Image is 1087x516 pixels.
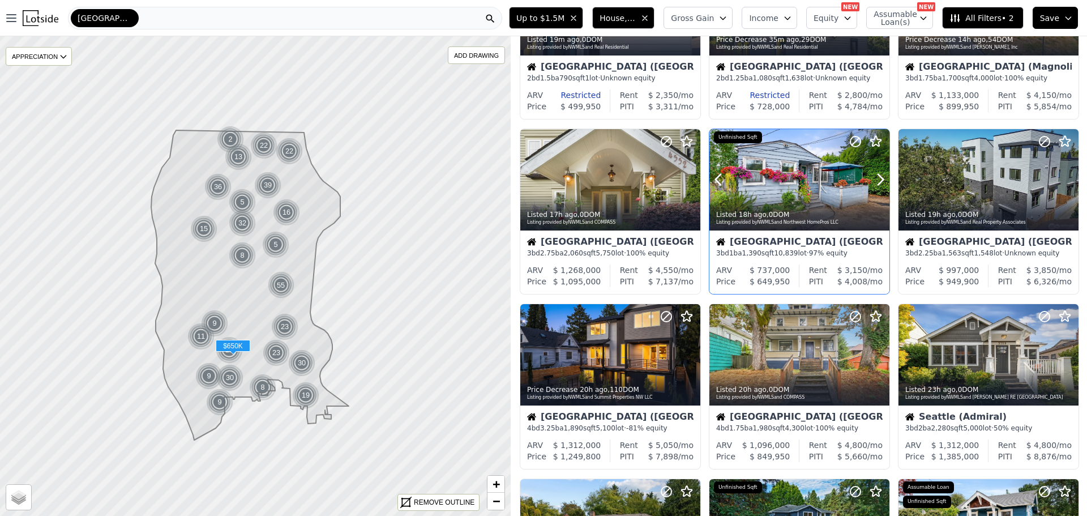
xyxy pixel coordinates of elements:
[217,126,245,153] img: g1.png
[648,277,678,286] span: $ 7,137
[716,451,735,462] div: Price
[580,386,607,394] time: 2025-08-19 19:22
[905,412,1072,424] div: Seattle (Admiral)
[648,91,678,100] span: $ 2,350
[216,336,243,364] div: 22
[195,363,223,390] img: g1.png
[942,249,961,257] span: 1,563
[998,440,1016,451] div: Rent
[527,237,536,246] img: House
[527,265,543,276] div: ARV
[229,242,256,269] div: 8
[939,102,979,111] span: $ 899,950
[254,172,282,199] img: g1.png
[592,7,654,29] button: House, Multifamily
[216,336,243,364] img: g1.png
[553,266,601,275] span: $ 1,268,000
[527,424,694,433] div: 4 bd 3.25 ba sqft lot · -81% equity
[837,266,867,275] span: $ 3,150
[716,44,884,51] div: Listing provided by NWMLS and Real Residential
[638,440,694,451] div: /mo
[739,211,767,219] time: 2025-08-19 21:21
[217,126,244,153] div: 2
[195,363,222,390] div: 9
[204,173,232,201] img: g1.png
[249,374,277,401] img: g1.png
[620,276,634,287] div: PITI
[620,451,634,462] div: PITI
[216,364,243,391] div: 30
[620,89,638,101] div: Rent
[716,210,884,219] div: Listed , 0 DOM
[709,304,889,470] a: Listed 20h ago,0DOMListing provided byNWMLSand COMPASSHouse[GEOGRAPHIC_DATA] ([GEOGRAPHIC_DATA])4...
[292,382,319,409] div: 19
[527,385,695,394] div: Price Decrease , 110 DOM
[905,89,921,101] div: ARV
[905,101,925,112] div: Price
[806,7,857,29] button: Equity
[837,441,867,450] span: $ 4,800
[527,219,695,226] div: Listing provided by NWMLS and COMPASS
[716,276,735,287] div: Price
[716,219,884,226] div: Listing provided by NWMLS and Northwest HomePros LLC
[271,313,299,340] img: g1.png
[1012,276,1072,287] div: /mo
[785,424,804,432] span: 4,300
[527,249,694,258] div: 3 bd 2.75 ba sqft lot · 100% equity
[827,265,883,276] div: /mo
[903,481,954,494] div: Assumable Loan
[1026,441,1056,450] span: $ 4,800
[949,12,1013,24] span: All Filters • 2
[716,237,883,249] div: [GEOGRAPHIC_DATA] ([GEOGRAPHIC_DATA])
[520,129,700,295] a: Listed 17h ago,0DOMListing provided byNWMLSand COMPASSHouse[GEOGRAPHIC_DATA] ([GEOGRAPHIC_DATA])3...
[527,101,546,112] div: Price
[527,276,546,287] div: Price
[716,249,883,258] div: 3 bd 1 ba sqft lot · 97% equity
[905,440,921,451] div: ARV
[769,36,799,44] time: 2025-08-20 14:39
[931,452,979,461] span: $ 1,385,000
[267,271,296,300] div: 55
[905,451,925,462] div: Price
[520,304,700,470] a: Price Decrease 20h ago,110DOMListing provided byNWMLSand Summit Properties NW LLCHouse[GEOGRAPHIC...
[898,129,1078,295] a: Listed 19h ago,0DOMListing provided byNWMLSand Real Property AssociatesHouse[GEOGRAPHIC_DATA] ([G...
[276,138,303,165] img: g1.png
[750,277,790,286] span: $ 649,950
[785,74,804,82] span: 1,638
[263,339,290,366] div: 23
[414,497,474,508] div: REMOVE OUTLINE
[905,210,1073,219] div: Listed , 0 DOM
[229,210,256,237] img: g1.png
[742,441,790,450] span: $ 1,096,000
[448,47,504,63] div: ADD DRAWING
[931,424,951,432] span: 2,280
[716,385,884,394] div: Listed , 0 DOM
[620,440,638,451] div: Rent
[837,102,867,111] span: $ 4,784
[527,74,694,83] div: 2 bd 1.5 ba sqft lot · Unknown equity
[753,424,772,432] span: 1,980
[596,424,615,432] span: 5,100
[716,412,725,421] img: House
[716,237,725,246] img: House
[560,102,601,111] span: $ 499,950
[634,276,694,287] div: /mo
[998,89,1016,101] div: Rent
[750,266,790,275] span: $ 737,000
[201,310,229,337] img: g1.png
[1026,266,1056,275] span: $ 3,850
[866,7,933,29] button: Assumable Loan(s)
[716,62,725,71] img: House
[527,44,695,51] div: Listing provided by NWMLS and Real Residential
[809,265,827,276] div: Rent
[638,265,694,276] div: /mo
[216,340,250,352] span: $650K
[550,211,577,219] time: 2025-08-19 21:57
[527,394,695,401] div: Listing provided by NWMLS and Summit Properties NW LLC
[527,62,536,71] img: House
[527,440,543,451] div: ARV
[939,277,979,286] span: $ 949,900
[620,101,634,112] div: PITI
[998,101,1012,112] div: PITI
[958,36,986,44] time: 2025-08-20 00:55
